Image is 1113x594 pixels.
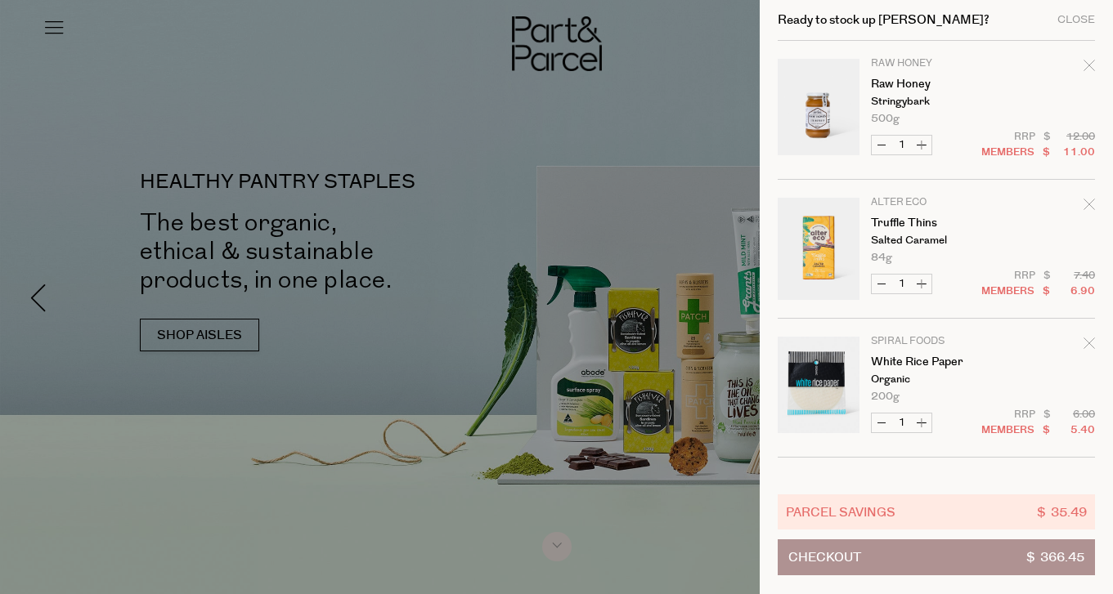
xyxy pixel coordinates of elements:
[1084,473,1095,495] div: Remove Crunchy Chilli Oil
[1037,502,1087,521] span: $ 35.49
[871,78,998,90] a: Raw Honey
[778,539,1095,575] button: Checkout$ 366.45
[871,198,998,208] p: Alter Eco
[778,14,990,26] h2: Ready to stock up [PERSON_NAME]?
[891,413,912,432] input: QTY White Rice Paper
[871,374,998,385] p: Organic
[871,356,998,368] a: White Rice Paper
[871,391,900,402] span: 200g
[871,235,998,246] p: Salted Caramel
[786,502,895,521] span: Parcel Savings
[871,114,900,124] span: 500g
[891,136,912,154] input: QTY Raw Honey
[871,96,998,107] p: Stringybark
[1084,195,1095,217] div: Remove Truffle Thins
[871,217,998,229] a: Truffle Thins
[871,337,998,346] p: Spiral Foods
[891,275,912,293] input: QTY Truffle Thins
[871,59,998,69] p: Raw Honey
[871,252,892,263] span: 84g
[1084,334,1095,356] div: Remove White Rice Paper
[1084,56,1095,78] div: Remove Raw Honey
[1057,15,1095,25] div: Close
[788,540,861,574] span: Checkout
[1026,540,1084,574] span: $ 366.45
